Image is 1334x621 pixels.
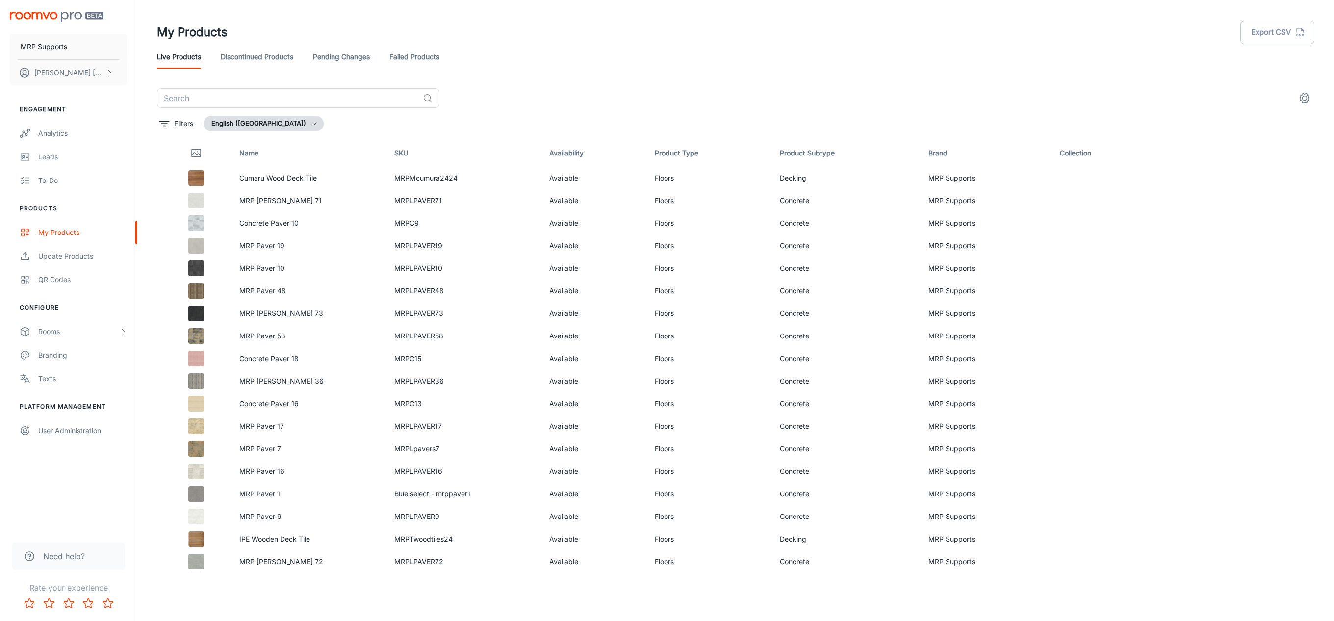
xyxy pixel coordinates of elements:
a: Live Products [157,45,201,69]
td: MRPLPAVER9 [386,505,541,528]
td: Available [541,438,647,460]
td: MRPLPAVER71 [386,189,541,212]
div: User Administration [38,425,127,436]
a: MRP Paver 10 [239,264,284,272]
td: MRPC13 [386,392,541,415]
td: MRPLPAVER16 [386,460,541,483]
td: Available [541,257,647,280]
button: Rate 3 star [59,594,78,613]
td: MRP Supports [921,483,1052,505]
td: Available [541,189,647,212]
td: MRP Supports [921,189,1052,212]
div: My Products [38,227,127,238]
a: MRP [PERSON_NAME] 72 [239,557,323,566]
p: MRP Supports [21,41,67,52]
a: Failed Products [389,45,439,69]
td: Available [541,528,647,550]
td: Floors [647,280,772,302]
td: MRPLPAVER19 [386,234,541,257]
td: Floors [647,212,772,234]
a: Cumaru Wood Deck Tile [239,174,317,182]
a: Pending Changes [313,45,370,69]
td: Concrete [772,483,921,505]
td: Floors [647,302,772,325]
td: Concrete [772,505,921,528]
td: Floors [647,550,772,573]
a: IPE Wooden Deck Tile [239,535,310,543]
td: Available [541,234,647,257]
div: QR Codes [38,274,127,285]
td: MRPC15 [386,347,541,370]
div: Rooms [38,326,119,337]
a: Concrete Paver 18 [239,354,299,362]
td: Concrete [772,415,921,438]
td: Decking [772,167,921,189]
div: To-do [38,175,127,186]
a: MRP [PERSON_NAME] 73 [239,309,323,317]
th: Product Subtype [772,139,921,167]
td: Floors [647,234,772,257]
td: Floors [647,189,772,212]
a: MRP [PERSON_NAME] 36 [239,377,324,385]
td: Concrete [772,438,921,460]
button: Export CSV [1240,21,1314,44]
button: English ([GEOGRAPHIC_DATA]) [204,116,324,131]
td: Available [541,505,647,528]
td: Concrete [772,189,921,212]
td: Concrete [772,212,921,234]
td: MRPLPAVER17 [386,415,541,438]
td: MRP Supports [921,415,1052,438]
div: Analytics [38,128,127,139]
button: MRP Supports [10,34,127,59]
td: MRP Supports [921,392,1052,415]
td: MRPLPAVER58 [386,325,541,347]
td: MRP Supports [921,167,1052,189]
td: Floors [647,483,772,505]
td: MRP Supports [921,257,1052,280]
td: Concrete [772,234,921,257]
th: Name [231,139,386,167]
td: Available [541,347,647,370]
td: Floors [647,415,772,438]
div: Leads [38,152,127,162]
div: Branding [38,350,127,361]
td: Floors [647,573,772,595]
h1: My Products [157,24,228,41]
td: Floors [647,370,772,392]
td: MRPTwoodtiles24 [386,528,541,550]
td: Available [541,167,647,189]
a: MRP Paver 48 [239,286,286,295]
td: MRP Supports [921,573,1052,595]
td: Available [541,280,647,302]
td: Decking [772,528,921,550]
td: Concrete [772,370,921,392]
td: Available [541,460,647,483]
img: Roomvo PRO Beta [10,12,103,22]
td: MRP Supports [921,528,1052,550]
a: Concrete Paver 10 [239,219,299,227]
td: Floors [647,257,772,280]
button: Rate 1 star [20,594,39,613]
a: MRP Paver 17 [239,422,284,430]
a: MRP Paver 19 [239,241,284,250]
span: Need help? [43,550,85,562]
th: SKU [386,139,541,167]
td: MRPLPAVER10 [386,257,541,280]
td: Available [541,325,647,347]
a: Discontinued Products [221,45,293,69]
a: MRP Paver 16 [239,467,284,475]
td: MRPMcumura2424 [386,167,541,189]
button: [PERSON_NAME] [PERSON_NAME] [10,60,127,85]
td: Available [541,302,647,325]
button: Rate 4 star [78,594,98,613]
td: Floors [647,460,772,483]
td: Concrete [772,550,921,573]
a: MRP Paver 1 [239,490,280,498]
td: Concrete [772,280,921,302]
button: filter [157,116,196,131]
td: Concrete [772,573,921,595]
td: Floors [647,325,772,347]
td: MRPLPAVER48 [386,280,541,302]
div: Texts [38,373,127,384]
td: Floors [647,528,772,550]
